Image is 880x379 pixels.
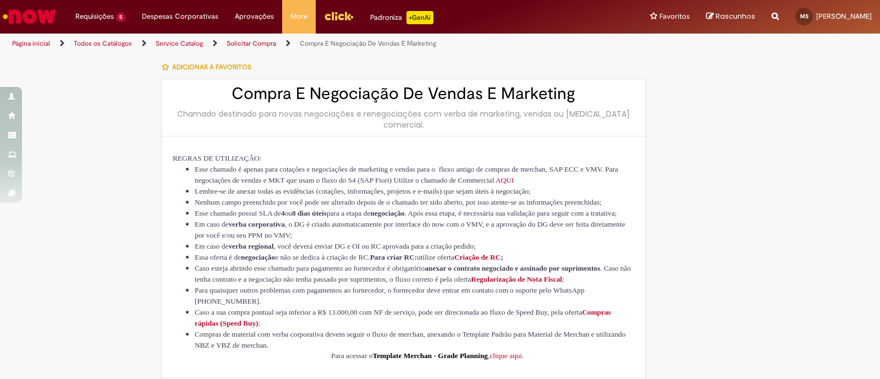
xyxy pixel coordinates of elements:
[331,351,373,360] span: Para acessar o
[290,11,307,22] span: More
[496,175,514,185] a: AQUI
[501,253,503,261] span: ;
[281,209,285,217] span: 4
[370,11,433,24] div: Padroniza
[370,209,404,217] span: negociação
[327,209,371,217] span: para a etapa de
[406,11,433,24] p: +GenAi
[300,39,436,48] a: Compra E Negociação De Vendas E Marketing
[228,242,273,250] span: verba regional
[195,198,602,206] span: Nenhum campo preenchido por você pode ser alterado depois de o chamado ter sido aberto, por isso ...
[228,220,285,228] span: verba corporativa
[12,39,50,48] a: Página inicial
[195,307,611,328] a: Compras rápidas (Speed Buy)
[454,253,501,261] span: Criação de RC
[142,11,218,22] span: Despesas Corporativas
[706,12,755,22] a: Rascunhos
[116,13,125,22] span: 5
[195,330,625,349] span: Compras de material com verba corporativa devem seguir o fluxo de merchan, anexando o Template Pa...
[75,11,114,22] span: Requisições
[800,13,809,20] span: MS
[275,253,370,261] span: e não se dedica à criação de RC.
[161,56,257,79] button: Adicionar a Favoritos
[195,220,625,239] span: , o DG é criado automaticamente por interface do now com o VMV, e a aprovação do DG deve ser feit...
[496,176,514,184] span: AQUI
[522,351,524,360] span: .
[454,252,501,262] a: Criação de RC
[195,220,228,228] span: Em caso de
[292,209,327,217] span: 8 dias úteis
[173,154,244,162] span: REGRAS DE UTILIZA
[490,351,522,360] a: clique aqui
[258,319,261,327] span: ;
[425,264,600,272] span: anexar o contrato negociado e assinado por suprimentos
[279,165,415,173] span: cotações e negociações de marketing e vendas
[8,34,579,54] ul: Trilhas de página
[285,209,292,217] span: ou
[195,165,618,184] span: para o fluxo antigo de compras de merchan, SAP ECC e VMV. Para negociações de vendas e MKT que us...
[324,8,354,24] img: click_logo_yellow_360x200.png
[562,275,564,283] span: ;
[74,39,132,48] a: Todos os Catálogos
[1,6,58,28] img: ServiceNow
[195,253,241,261] span: Essa oferta é de
[370,253,417,261] span: Para criar RC:
[372,351,488,360] span: Template Merchan - Grade Planning
[235,11,274,22] span: Aprovações
[405,209,617,217] span: . Após essa etapa, é necessária sua validação para seguir com a tratativa;
[816,12,872,21] span: [PERSON_NAME]
[172,63,251,72] span: Adicionar a Favoritos
[488,351,490,360] span: ,
[274,242,476,250] span: , você deverá enviar DG e OI ou RC aprovada para a criação pedido;
[254,154,261,162] span: O:
[173,108,635,130] div: Chamado destinado para novas negociações e renegociações com verba de marketing, vendas ou [MEDIC...
[244,154,255,162] span: ÇÃ
[195,209,281,217] span: Esse chamado possui SLA de
[195,286,585,305] span: Para quaisquer outros problemas com pagamentos ao fornecedor, o fornecedor deve entrar em contato...
[471,274,562,284] a: Regularização de Nota Fiscal
[227,39,276,48] a: Solicitar Compra
[471,275,562,283] span: Regularização de Nota Fiscal
[173,85,635,103] h2: Compra E Negociação De Vendas E Marketing
[241,253,275,261] span: negociação
[195,187,531,195] span: Lembre-se de anexar todas as evidências (cotações, informações, projetos e e-mails) que sejam úte...
[195,308,582,316] span: Caso a sua compra pontual seja inferior a R$ 13.000,00 com NF de serviço, pode ser direcionada ao...
[195,264,425,272] span: Caso esteja abrindo esse chamado para pagamento ao fornecedor é obrigatório
[156,39,203,48] a: Service Catalog
[659,11,690,22] span: Favoritos
[417,253,454,261] span: utilize oferta
[195,242,228,250] span: Em caso de
[716,11,755,21] span: Rascunhos
[195,165,278,173] span: Esse chamado é apenas para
